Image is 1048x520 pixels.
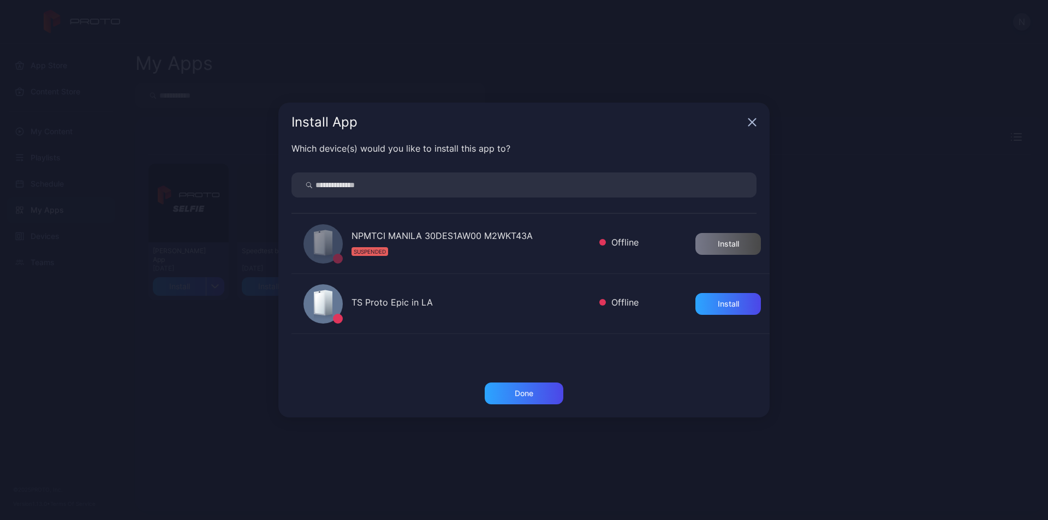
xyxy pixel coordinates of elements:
div: TS Proto Epic in LA [352,296,591,312]
button: Install [695,293,761,315]
div: SUSPENDED [352,247,388,256]
button: Install [695,233,761,255]
div: Install [718,300,739,308]
div: Offline [599,236,639,252]
div: Offline [599,296,639,312]
div: Done [515,389,533,398]
div: Which device(s) would you like to install this app to? [291,142,757,155]
div: Install [718,240,739,248]
div: Install App [291,116,743,129]
div: NPMTCI MANILA 30DES1AW00 M2WKT43A [352,229,591,245]
button: Done [485,382,563,404]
